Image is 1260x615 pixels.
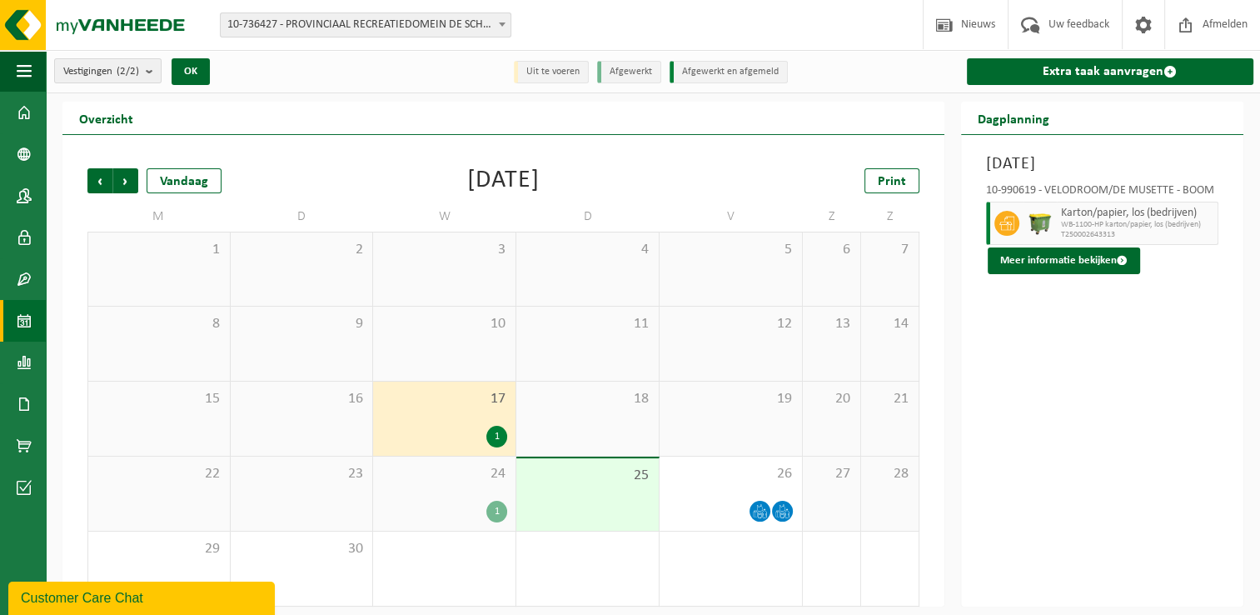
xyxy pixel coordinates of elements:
span: 16 [239,390,365,408]
h2: Overzicht [62,102,150,134]
span: 3 [381,241,507,259]
span: 22 [97,465,222,483]
td: W [373,202,516,232]
span: 21 [869,390,910,408]
div: Vandaag [147,168,222,193]
span: 17 [381,390,507,408]
span: 24 [381,465,507,483]
count: (2/2) [117,66,139,77]
td: D [516,202,660,232]
span: 10-736427 - PROVINCIAAL RECREATIEDOMEIN DE SCHORRE - BOOM [220,12,511,37]
td: Z [803,202,861,232]
td: M [87,202,231,232]
span: Karton/papier, los (bedrijven) [1061,207,1214,220]
span: 23 [239,465,365,483]
span: 5 [668,241,794,259]
span: 25 [525,467,650,485]
li: Uit te voeren [514,61,589,83]
img: WB-1100-HPE-GN-50 [1028,211,1053,236]
div: 1 [486,501,507,522]
a: Extra taak aanvragen [967,58,1254,85]
span: 2 [239,241,365,259]
h2: Dagplanning [961,102,1066,134]
span: Print [878,175,906,188]
span: 11 [525,315,650,333]
span: 28 [869,465,910,483]
iframe: chat widget [8,578,278,615]
span: 10-736427 - PROVINCIAAL RECREATIEDOMEIN DE SCHORRE - BOOM [221,13,510,37]
span: 8 [97,315,222,333]
span: 7 [869,241,910,259]
span: 4 [525,241,650,259]
div: 1 [486,426,507,447]
li: Afgewerkt [597,61,661,83]
span: Volgende [113,168,138,193]
button: Meer informatie bekijken [988,247,1140,274]
span: 13 [811,315,852,333]
div: 10-990619 - VELODROOM/DE MUSETTE - BOOM [986,185,1219,202]
span: 6 [811,241,852,259]
span: Vestigingen [63,59,139,84]
button: OK [172,58,210,85]
span: Vorige [87,168,112,193]
span: 15 [97,390,222,408]
td: D [231,202,374,232]
span: WB-1100-HP karton/papier, los (bedrijven) [1061,220,1214,230]
span: 12 [668,315,794,333]
div: [DATE] [467,168,540,193]
span: 18 [525,390,650,408]
button: Vestigingen(2/2) [54,58,162,83]
span: 1 [97,241,222,259]
span: 27 [811,465,852,483]
span: 20 [811,390,852,408]
td: Z [861,202,919,232]
a: Print [864,168,919,193]
span: 14 [869,315,910,333]
h3: [DATE] [986,152,1219,177]
span: 19 [668,390,794,408]
span: 29 [97,540,222,558]
td: V [660,202,803,232]
span: 9 [239,315,365,333]
span: 30 [239,540,365,558]
li: Afgewerkt en afgemeld [670,61,788,83]
span: 26 [668,465,794,483]
span: 10 [381,315,507,333]
span: T250002643313 [1061,230,1214,240]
